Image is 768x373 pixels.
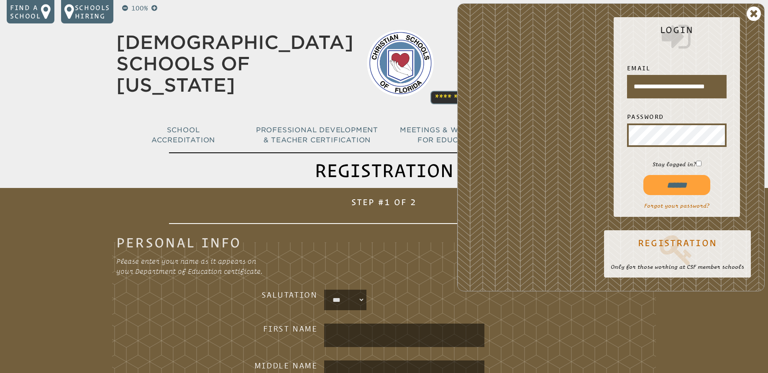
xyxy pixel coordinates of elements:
label: Password [627,112,727,122]
h3: First Name [184,324,317,334]
h3: Salutation [184,290,317,300]
span: Meetings & Workshops for Educators [400,126,502,144]
a: Forgot your password? [644,203,709,209]
p: The agency that [US_STATE]’s [DEMOGRAPHIC_DATA] schools rely on for best practices in accreditati... [447,35,652,102]
h3: Middle Name [184,360,317,370]
label: Email [627,63,727,73]
h2: Login [620,25,733,53]
a: Registration [611,233,744,266]
p: Please enter your name as it appears on your Department of Education certificate. [116,256,384,276]
legend: Personal Info [116,237,241,247]
h1: Step #1 of 2 [169,191,599,224]
p: Stay logged in? [620,160,733,168]
a: [DEMOGRAPHIC_DATA] Schools of [US_STATE] [116,31,353,96]
p: 100% [130,3,150,13]
p: Only for those working at CSF member schools [611,263,744,271]
h1: Registration [169,152,599,188]
span: School Accreditation [151,126,215,144]
select: persons_salutation [326,291,365,309]
p: Find a school [10,3,41,20]
span: Professional Development & Teacher Certification [256,126,378,144]
img: csf-logo-web-colors.png [367,30,434,97]
p: Schools Hiring [75,3,110,20]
